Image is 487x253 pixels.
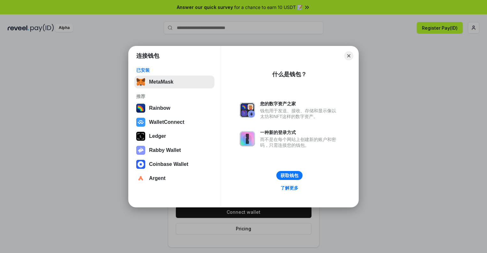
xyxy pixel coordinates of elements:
div: 已安装 [136,67,213,73]
div: 推荐 [136,93,213,99]
button: 获取钱包 [276,171,303,180]
img: svg+xml,%3Csvg%20xmlns%3D%22http%3A%2F%2Fwww.w3.org%2F2000%2Fsvg%22%20fill%3D%22none%22%20viewBox... [136,146,145,155]
div: Coinbase Wallet [149,161,188,167]
div: 钱包用于发送、接收、存储和显示像以太坊和NFT这样的数字资产。 [260,108,339,119]
img: svg+xml,%3Csvg%20xmlns%3D%22http%3A%2F%2Fwww.w3.org%2F2000%2Fsvg%22%20width%3D%2228%22%20height%3... [136,132,145,141]
div: Rainbow [149,105,170,111]
button: MetaMask [134,76,214,88]
button: WalletConnect [134,116,214,129]
div: 而不是在每个网站上创建新的账户和密码，只需连接您的钱包。 [260,137,339,148]
div: MetaMask [149,79,173,85]
h1: 连接钱包 [136,52,159,60]
button: Ledger [134,130,214,143]
img: svg+xml,%3Csvg%20xmlns%3D%22http%3A%2F%2Fwww.w3.org%2F2000%2Fsvg%22%20fill%3D%22none%22%20viewBox... [240,131,255,146]
div: Rabby Wallet [149,147,181,153]
img: svg+xml,%3Csvg%20width%3D%2228%22%20height%3D%2228%22%20viewBox%3D%220%200%2028%2028%22%20fill%3D... [136,118,145,127]
div: Ledger [149,133,166,139]
button: Rainbow [134,102,214,115]
button: Argent [134,172,214,185]
div: 什么是钱包？ [272,71,307,78]
div: Argent [149,175,166,181]
button: Coinbase Wallet [134,158,214,171]
button: Rabby Wallet [134,144,214,157]
button: Close [344,51,353,60]
div: 获取钱包 [281,173,298,178]
div: WalletConnect [149,119,184,125]
img: svg+xml,%3Csvg%20width%3D%2228%22%20height%3D%2228%22%20viewBox%3D%220%200%2028%2028%22%20fill%3D... [136,174,145,183]
a: 了解更多 [277,184,302,192]
img: svg+xml,%3Csvg%20width%3D%2228%22%20height%3D%2228%22%20viewBox%3D%220%200%2028%2028%22%20fill%3D... [136,160,145,169]
div: 了解更多 [281,185,298,191]
img: svg+xml,%3Csvg%20fill%3D%22none%22%20height%3D%2233%22%20viewBox%3D%220%200%2035%2033%22%20width%... [136,78,145,86]
div: 您的数字资产之家 [260,101,339,107]
div: 一种新的登录方式 [260,130,339,135]
img: svg+xml,%3Csvg%20width%3D%22120%22%20height%3D%22120%22%20viewBox%3D%220%200%20120%20120%22%20fil... [136,104,145,113]
img: svg+xml,%3Csvg%20xmlns%3D%22http%3A%2F%2Fwww.w3.org%2F2000%2Fsvg%22%20fill%3D%22none%22%20viewBox... [240,102,255,118]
